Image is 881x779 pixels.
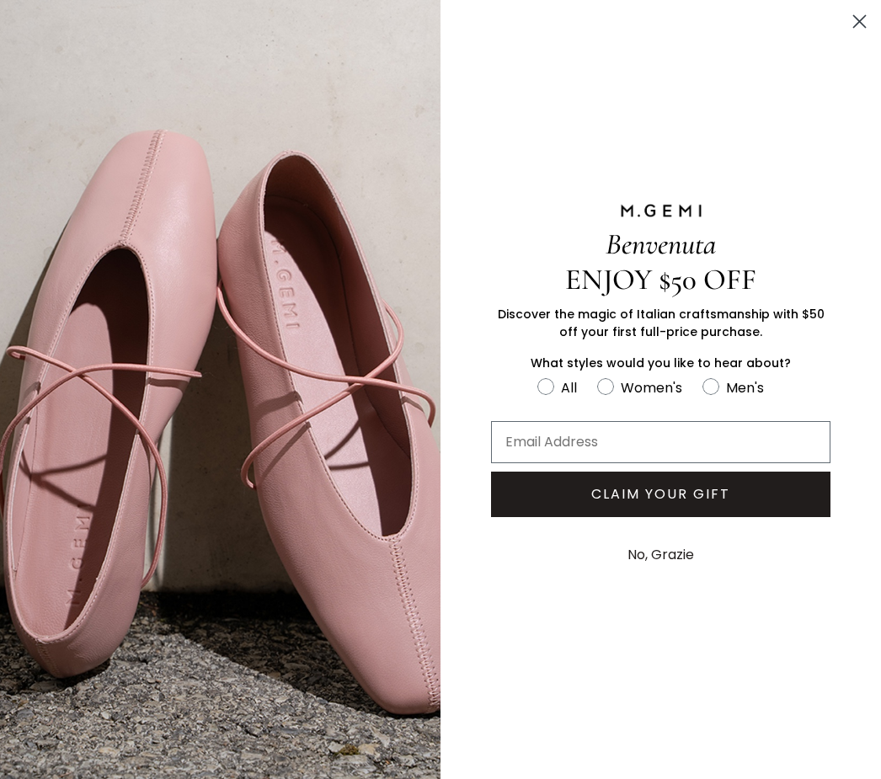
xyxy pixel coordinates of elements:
button: Close dialog [845,7,874,36]
span: What styles would you like to hear about? [531,355,791,371]
input: Email Address [491,421,830,463]
span: Discover the magic of Italian craftsmanship with $50 off your first full-price purchase. [498,306,825,340]
div: Women's [621,377,682,398]
span: ENJOY $50 OFF [565,262,756,297]
div: Men's [726,377,764,398]
button: CLAIM YOUR GIFT [491,472,830,517]
span: Benvenuta [606,227,716,262]
div: All [561,377,577,398]
img: M.GEMI [619,203,703,218]
button: No, Grazie [619,534,702,576]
